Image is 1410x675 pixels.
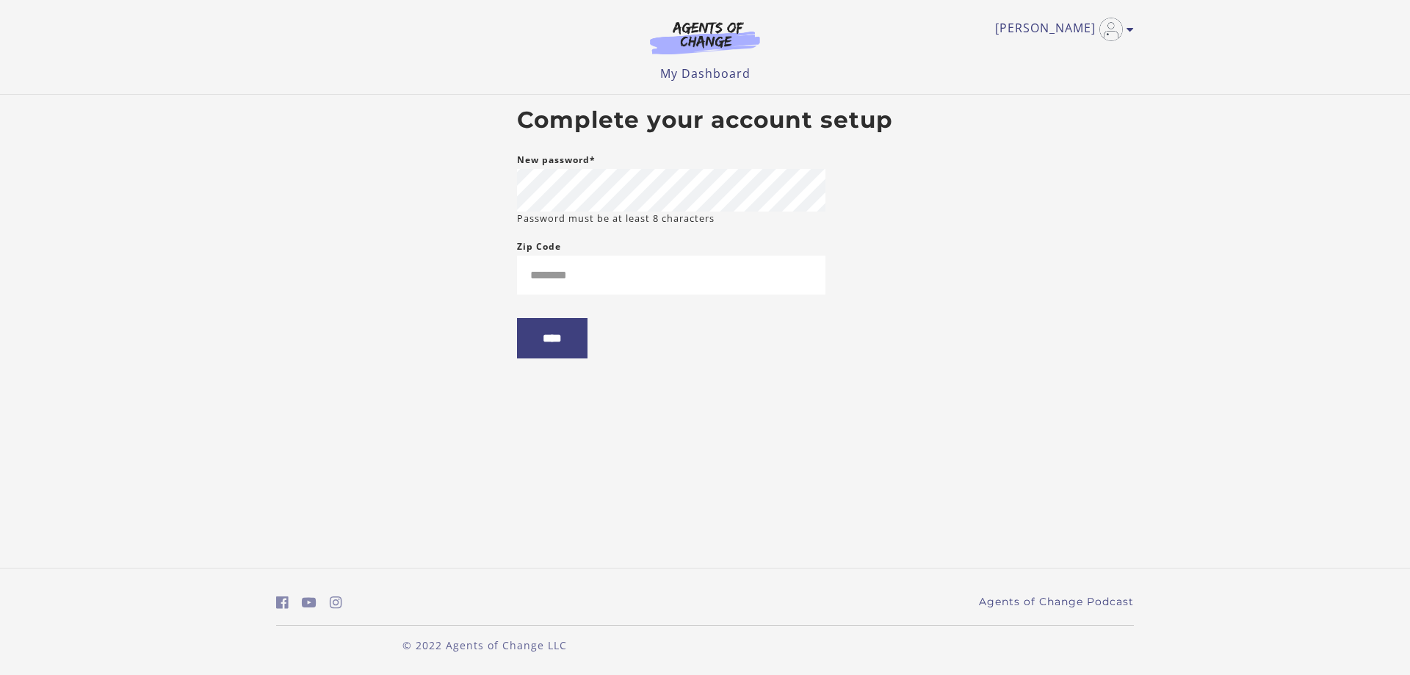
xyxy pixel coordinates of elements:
a: https://www.instagram.com/agentsofchangeprep/ (Open in a new window) [330,592,342,613]
label: Zip Code [517,238,561,256]
img: Agents of Change Logo [634,21,775,54]
i: https://www.youtube.com/c/AgentsofChangeTestPrepbyMeaganMitchell (Open in a new window) [302,596,317,610]
a: Agents of Change Podcast [979,594,1134,610]
a: https://www.youtube.com/c/AgentsofChangeTestPrepbyMeaganMitchell (Open in a new window) [302,592,317,613]
a: https://www.facebook.com/groups/aswbtestprep (Open in a new window) [276,592,289,613]
small: Password must be at least 8 characters [517,212,715,225]
p: © 2022 Agents of Change LLC [276,638,693,653]
a: My Dashboard [660,65,751,82]
label: New password* [517,151,596,169]
h2: Complete your account setup [517,107,893,134]
a: Toggle menu [995,18,1127,41]
i: https://www.facebook.com/groups/aswbtestprep (Open in a new window) [276,596,289,610]
i: https://www.instagram.com/agentsofchangeprep/ (Open in a new window) [330,596,342,610]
